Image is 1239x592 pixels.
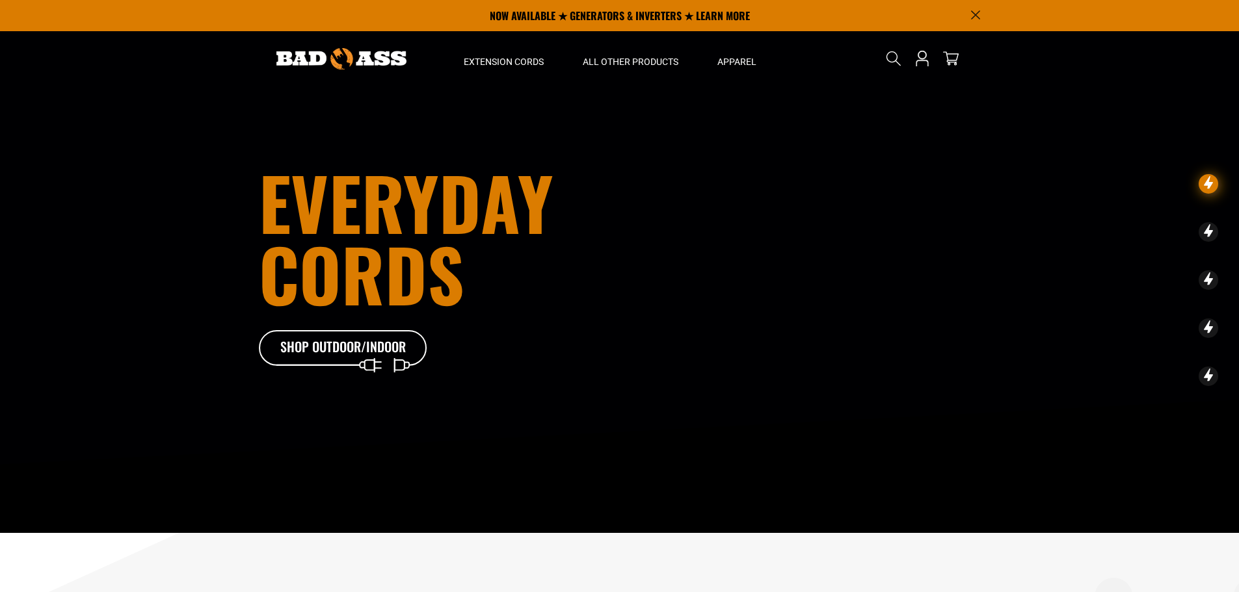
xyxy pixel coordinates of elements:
summary: All Other Products [563,31,698,86]
summary: Search [883,48,904,69]
summary: Extension Cords [444,31,563,86]
span: Apparel [717,56,756,68]
a: Shop Outdoor/Indoor [259,330,428,367]
summary: Apparel [698,31,776,86]
img: Bad Ass Extension Cords [276,48,406,70]
span: All Other Products [583,56,678,68]
h1: Everyday cords [259,166,692,309]
span: Extension Cords [464,56,544,68]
